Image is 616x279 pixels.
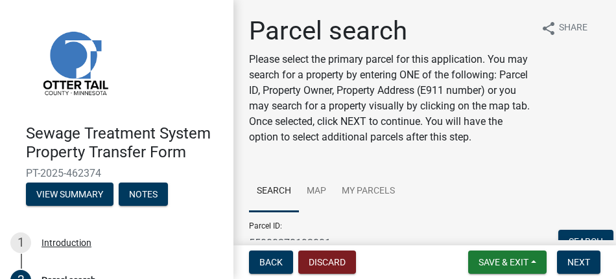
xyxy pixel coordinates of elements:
[119,183,168,206] button: Notes
[119,190,168,200] wm-modal-confirm: Notes
[567,257,590,267] span: Next
[26,124,223,162] h4: Sewage Treatment System Property Transfer Form
[541,21,556,36] i: share
[298,251,356,274] button: Discard
[10,232,31,253] div: 1
[334,171,403,212] a: My Parcels
[557,251,600,274] button: Next
[249,171,299,212] a: Search
[530,16,598,41] button: shareShare
[26,14,123,111] img: Otter Tail County, Minnesota
[468,251,547,274] button: Save & Exit
[41,238,91,247] div: Introduction
[26,190,113,200] wm-modal-confirm: Summary
[558,230,613,253] button: Search
[479,257,528,267] span: Save & Exit
[26,167,207,179] span: PT-2025-462374
[249,251,293,274] button: Back
[299,171,334,212] a: Map
[26,183,113,206] button: View Summary
[559,21,587,36] span: Share
[249,16,530,47] h1: Parcel search
[249,52,530,145] p: Please select the primary parcel for this application. You may search for a property by entering ...
[259,257,283,267] span: Back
